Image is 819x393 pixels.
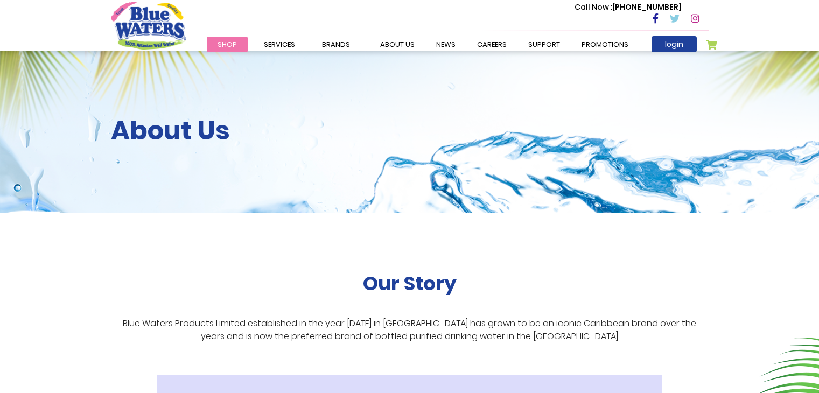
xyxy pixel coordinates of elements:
span: Brands [322,39,350,50]
a: News [425,37,466,52]
h2: About Us [111,115,709,146]
p: [PHONE_NUMBER] [575,2,682,13]
a: about us [369,37,425,52]
a: store logo [111,2,186,49]
a: Promotions [571,37,639,52]
a: careers [466,37,517,52]
span: Call Now : [575,2,612,12]
span: Services [264,39,295,50]
span: Shop [218,39,237,50]
p: Blue Waters Products Limited established in the year [DATE] in [GEOGRAPHIC_DATA] has grown to be ... [111,317,709,343]
a: support [517,37,571,52]
h2: Our Story [363,272,457,295]
a: login [652,36,697,52]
